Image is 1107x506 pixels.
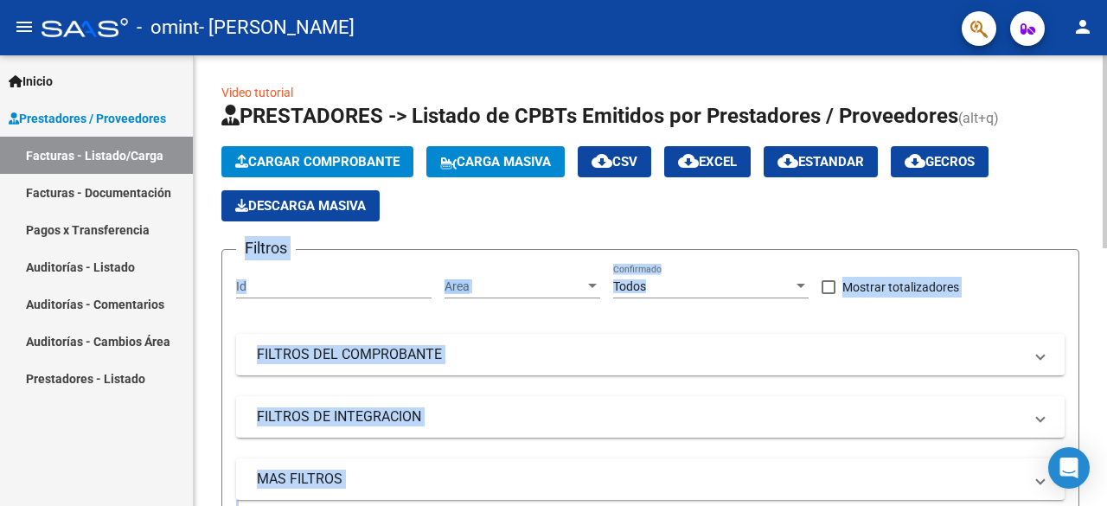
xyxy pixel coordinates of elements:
[236,236,296,260] h3: Filtros
[905,154,975,170] span: Gecros
[777,154,864,170] span: Estandar
[613,279,646,293] span: Todos
[664,146,751,177] button: EXCEL
[221,190,380,221] button: Descarga Masiva
[137,9,199,47] span: - omint
[445,279,585,294] span: Area
[14,16,35,37] mat-icon: menu
[199,9,355,47] span: - [PERSON_NAME]
[221,104,958,128] span: PRESTADORES -> Listado de CPBTs Emitidos por Prestadores / Proveedores
[592,151,612,171] mat-icon: cloud_download
[235,198,366,214] span: Descarga Masiva
[236,396,1065,438] mat-expansion-panel-header: FILTROS DE INTEGRACION
[905,151,925,171] mat-icon: cloud_download
[891,146,989,177] button: Gecros
[236,458,1065,500] mat-expansion-panel-header: MAS FILTROS
[235,154,400,170] span: Cargar Comprobante
[257,470,1023,489] mat-panel-title: MAS FILTROS
[764,146,878,177] button: Estandar
[257,345,1023,364] mat-panel-title: FILTROS DEL COMPROBANTE
[221,86,293,99] a: Video tutorial
[958,110,999,126] span: (alt+q)
[777,151,798,171] mat-icon: cloud_download
[257,407,1023,426] mat-panel-title: FILTROS DE INTEGRACION
[426,146,565,177] button: Carga Masiva
[678,154,737,170] span: EXCEL
[221,146,413,177] button: Cargar Comprobante
[221,190,380,221] app-download-masive: Descarga masiva de comprobantes (adjuntos)
[1048,447,1090,489] div: Open Intercom Messenger
[236,334,1065,375] mat-expansion-panel-header: FILTROS DEL COMPROBANTE
[678,151,699,171] mat-icon: cloud_download
[440,154,551,170] span: Carga Masiva
[578,146,651,177] button: CSV
[592,154,637,170] span: CSV
[842,277,959,298] span: Mostrar totalizadores
[9,72,53,91] span: Inicio
[1072,16,1093,37] mat-icon: person
[9,109,166,128] span: Prestadores / Proveedores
